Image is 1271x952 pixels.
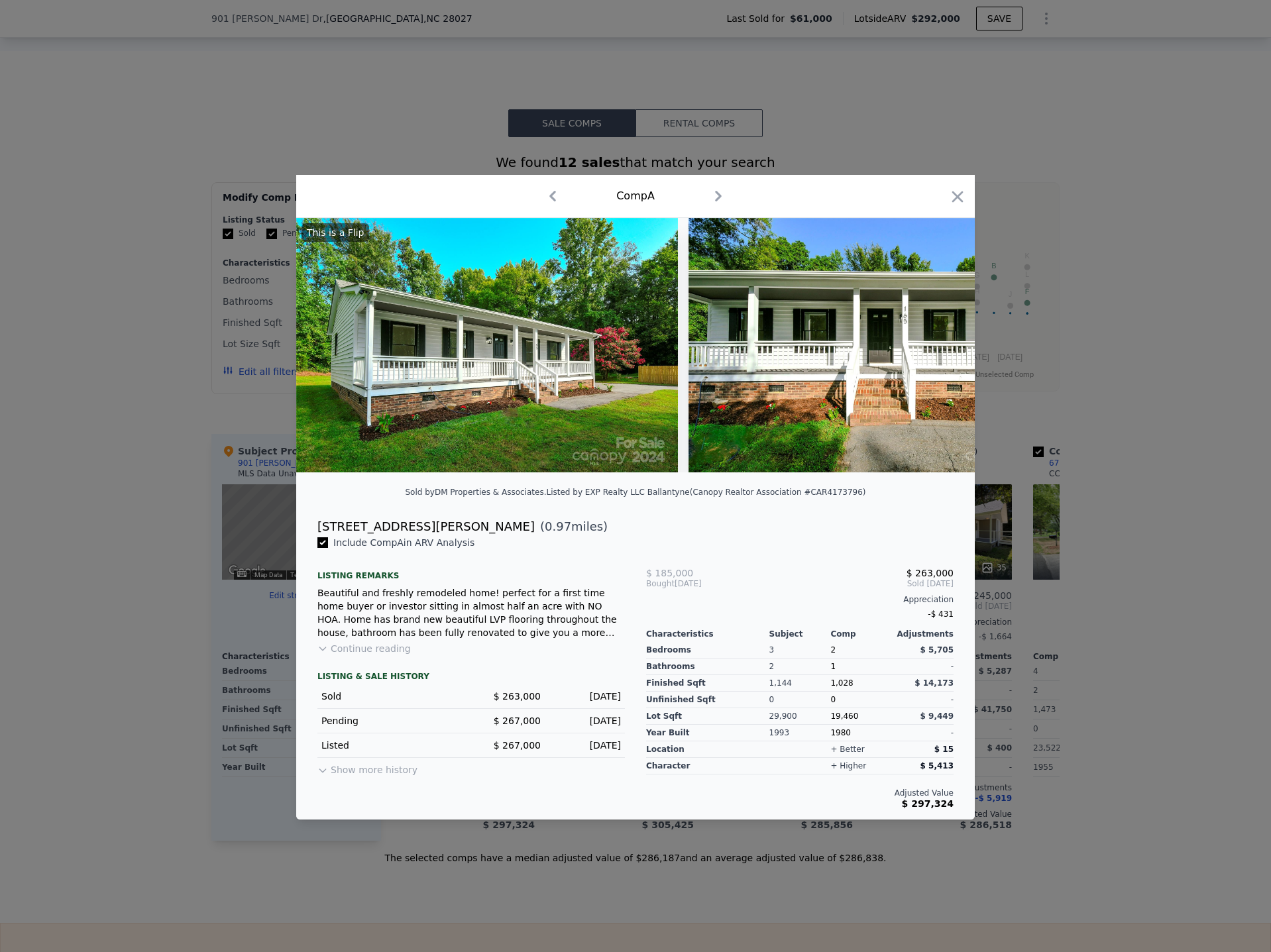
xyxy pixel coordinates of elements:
div: 29,900 [769,708,831,725]
div: location [646,741,769,758]
div: Lot Sqft [646,708,769,725]
div: - [892,725,954,741]
div: Sold [321,690,461,703]
div: Listed [321,739,461,752]
div: Unfinished Sqft [646,692,769,708]
div: [STREET_ADDRESS][PERSON_NAME] [317,517,535,536]
div: Comp [830,629,892,639]
div: Finished Sqft [646,675,769,692]
div: [DATE] [551,690,621,703]
div: Bedrooms [646,642,769,659]
div: + better [830,744,864,755]
span: 2 [830,645,836,655]
div: Listing remarks [317,560,625,581]
div: character [646,758,769,774]
div: Appreciation [646,594,954,605]
span: Include Comp A in ARV Analysis [328,537,480,548]
span: $ 297,324 [902,798,954,809]
span: $ 267,000 [494,715,541,726]
span: $ 263,000 [907,568,954,578]
span: $ 5,705 [920,645,954,655]
span: $ 5,413 [920,761,954,770]
div: Subject [769,629,831,639]
div: Sold by DM Properties & Associates . [405,488,546,497]
div: [DATE] [646,578,749,589]
div: Characteristics [646,629,769,639]
span: $ 185,000 [646,568,693,578]
span: ( miles) [535,517,608,536]
div: 3 [769,642,831,659]
span: Bought [646,578,675,589]
span: -$ 431 [928,609,954,619]
div: [DATE] [551,739,621,752]
div: 1 [830,659,892,675]
div: Listed by EXP Realty LLC Ballantyne (Canopy Realtor Association #CAR4173796) [546,488,865,497]
div: 1993 [769,725,831,741]
span: $ 263,000 [494,691,541,702]
div: 1980 [830,725,892,741]
div: LISTING & SALE HISTORY [317,671,625,684]
div: This is a Flip [302,223,369,242]
span: 0.97 [545,519,571,533]
div: Adjustments [892,629,954,639]
div: Beautiful and freshly remodeled home! perfect for a first time home buyer or investor sitting in ... [317,586,625,639]
div: [DATE] [551,714,621,727]
div: + higher [830,761,866,771]
span: Sold [DATE] [749,578,954,589]
button: Continue reading [317,642,411,655]
div: 1,144 [769,675,831,692]
div: Year Built [646,725,769,741]
div: - [892,659,954,675]
span: 19,460 [830,712,858,721]
img: Property Img [689,218,1071,472]
span: 0 [830,695,836,704]
div: - [892,692,954,708]
span: $ 14,173 [914,678,954,688]
div: Comp A [616,188,655,204]
span: $ 15 [934,745,954,754]
div: Pending [321,714,461,727]
span: $ 267,000 [494,740,541,751]
div: Adjusted Value [646,788,954,798]
span: 1,028 [830,678,853,688]
span: $ 9,449 [920,712,954,721]
button: Show more history [317,758,417,776]
div: 2 [769,659,831,675]
div: Bathrooms [646,659,769,675]
div: 0 [769,692,831,708]
img: Property Img [296,218,678,472]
